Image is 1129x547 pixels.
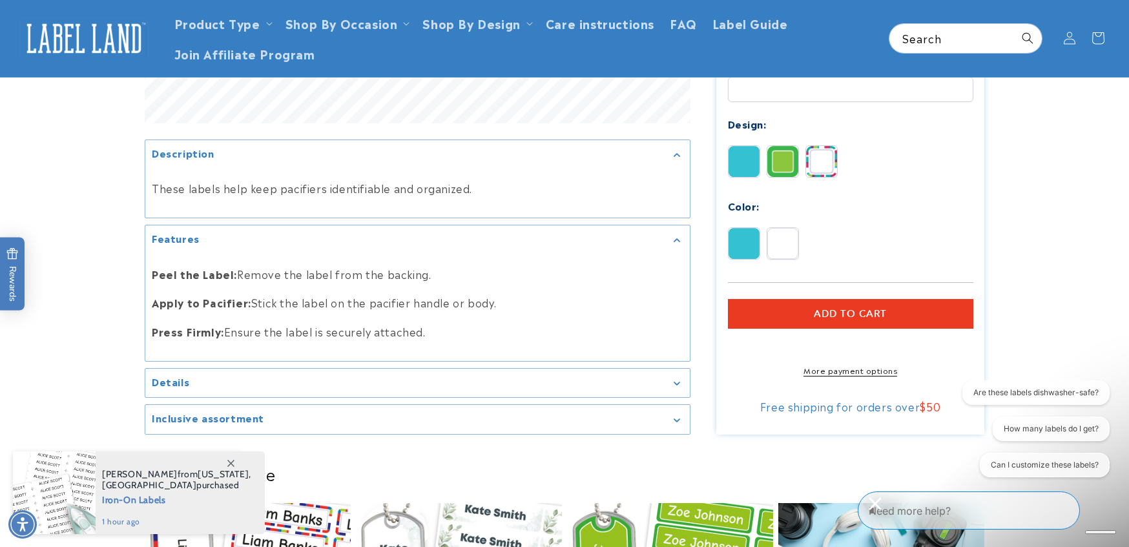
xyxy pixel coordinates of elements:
[145,464,984,484] h2: You may also like
[174,46,315,61] span: Join Affiliate Program
[102,468,178,480] span: [PERSON_NAME]
[152,294,251,310] strong: Apply to Pacifier:
[278,8,415,38] summary: Shop By Occasion
[705,8,796,38] a: Label Guide
[102,491,251,507] span: Iron-On Labels
[145,405,690,434] summary: Inclusive assortment
[6,247,19,301] span: Rewards
[102,469,251,491] span: from , purchased
[152,322,683,341] p: Ensure the label is securely attached.
[538,8,662,38] a: Care instructions
[285,15,398,30] span: Shop By Occasion
[152,324,224,339] strong: Press Firmly:
[145,140,690,169] summary: Description
[712,15,788,30] span: Label Guide
[102,479,196,491] span: [GEOGRAPHIC_DATA]
[662,8,705,38] a: FAQ
[728,300,973,329] button: Add to cart
[152,266,237,282] strong: Peel the Label:
[814,309,887,320] span: Add to cart
[858,486,1116,534] iframe: Gorgias Floating Chat
[167,8,278,38] summary: Product Type
[767,229,798,260] img: White
[8,510,37,539] div: Accessibility Menu
[152,375,189,388] h2: Details
[953,380,1116,489] iframe: Gorgias live chat conversation starters
[729,229,760,260] img: Teal
[728,364,973,376] a: More payment options
[920,398,926,414] span: $
[728,199,760,214] label: Color:
[728,117,767,132] label: Design:
[145,369,690,398] summary: Details
[1013,24,1042,52] button: Search
[145,225,690,254] summary: Features
[806,147,837,178] img: Stripes
[422,14,520,32] a: Shop By Design
[19,18,149,58] img: Label Land
[728,400,973,413] div: Free shipping for orders over
[174,14,260,32] a: Product Type
[767,147,798,178] img: Border
[167,38,323,68] a: Join Affiliate Program
[152,147,214,160] h2: Description
[546,15,654,30] span: Care instructions
[152,293,683,312] p: Stick the label on the pacifier handle or body.
[152,411,264,424] h2: Inclusive assortment
[198,468,249,480] span: [US_STATE]
[102,516,251,528] span: 1 hour ago
[729,147,760,178] img: Solid
[15,14,154,63] a: Label Land
[670,15,697,30] span: FAQ
[152,232,200,245] h2: Features
[152,179,683,198] p: These labels help keep pacifiers identifiable and organized.
[415,8,537,38] summary: Shop By Design
[926,398,940,414] span: 50
[152,265,683,284] p: Remove the label from the backing.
